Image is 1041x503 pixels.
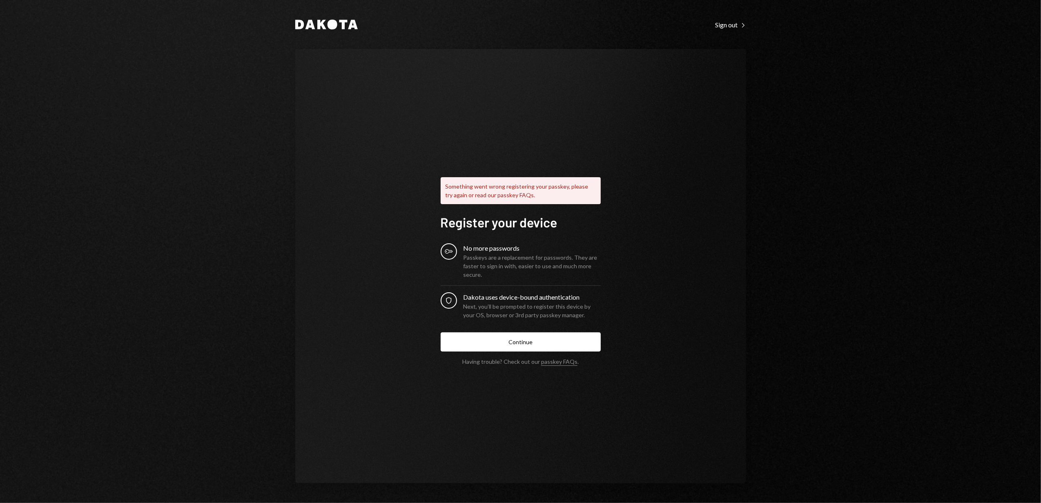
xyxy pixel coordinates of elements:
div: Passkeys are a replacement for passwords. They are faster to sign in with, easier to use and much... [464,253,601,279]
button: Continue [441,332,601,352]
div: Sign out [716,21,746,29]
div: No more passwords [464,243,601,253]
div: Dakota uses device-bound authentication [464,292,601,302]
a: passkey FAQs [541,358,577,366]
div: Having trouble? Check out our . [462,358,579,365]
div: Next, you’ll be prompted to register this device by your OS, browser or 3rd party passkey manager. [464,302,601,319]
div: Something went wrong registering your passkey, please try again or read our passkey FAQs. [441,177,601,204]
h1: Register your device [441,214,601,230]
a: Sign out [716,20,746,29]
